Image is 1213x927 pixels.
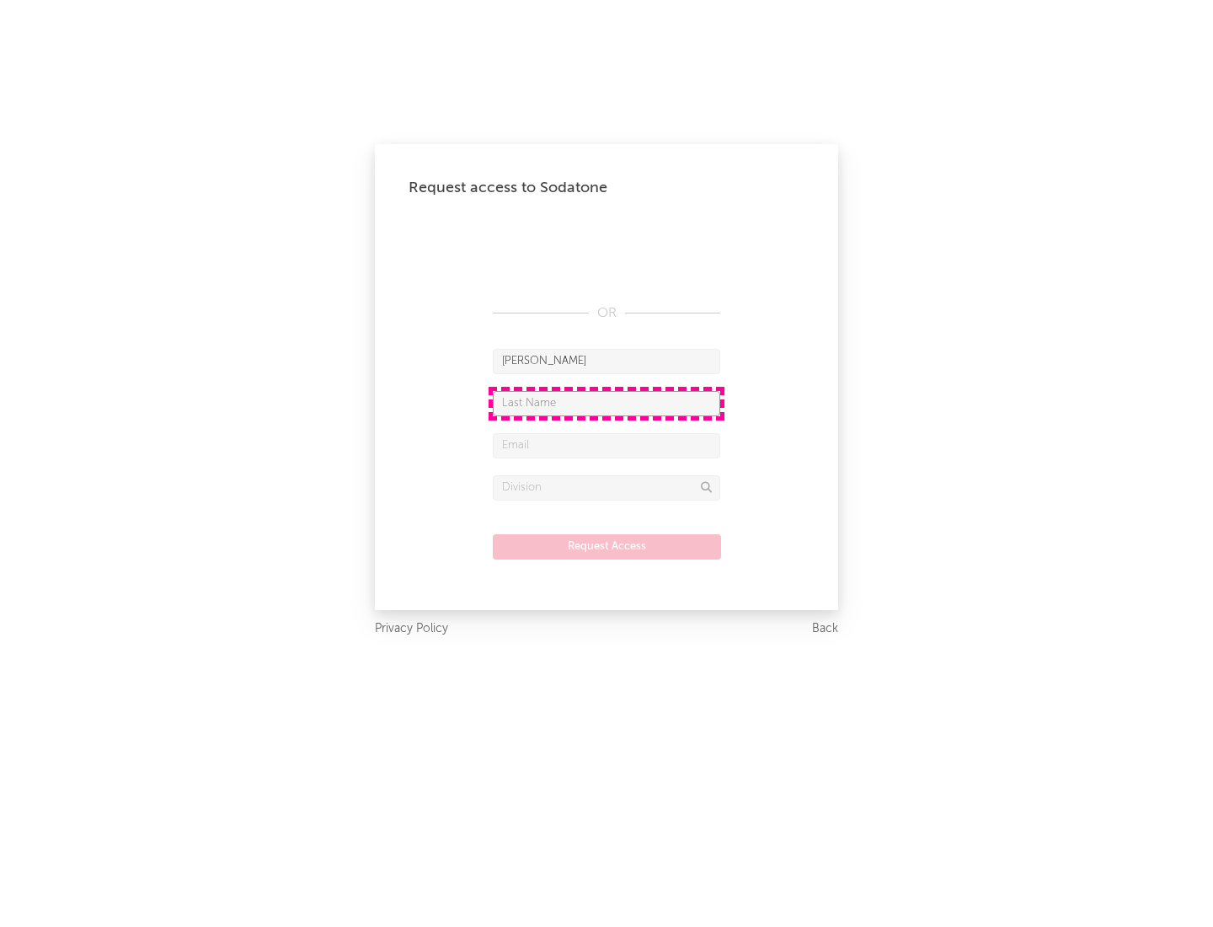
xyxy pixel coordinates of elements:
input: First Name [493,349,720,374]
div: OR [493,303,720,324]
button: Request Access [493,534,721,560]
a: Back [812,619,838,640]
input: Last Name [493,391,720,416]
input: Division [493,475,720,501]
a: Privacy Policy [375,619,448,640]
input: Email [493,433,720,458]
div: Request access to Sodatone [409,178,804,198]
